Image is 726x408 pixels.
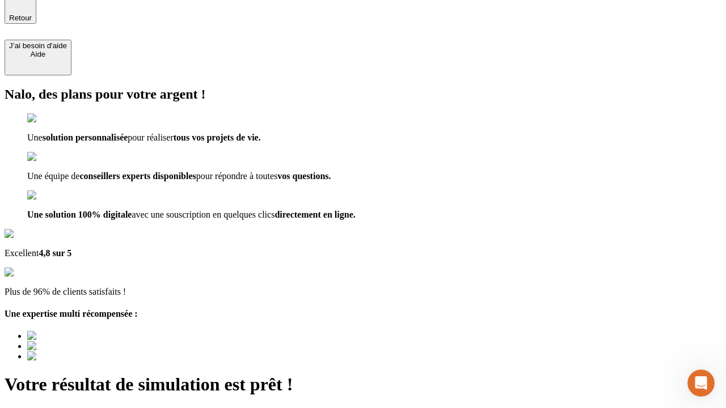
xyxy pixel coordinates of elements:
[27,190,76,201] img: checkmark
[79,171,196,181] span: conseillers experts disponibles
[5,248,39,258] span: Excellent
[5,267,61,278] img: reviews stars
[5,87,721,102] h2: Nalo, des plans pour votre argent !
[27,351,132,362] img: Best savings advice award
[132,210,275,219] span: avec une souscription en quelques clics
[39,248,71,258] span: 4,8 sur 5
[27,171,79,181] span: Une équipe de
[43,133,128,142] span: solution personnalisée
[275,210,355,219] span: directement en ligne.
[687,369,715,397] iframe: Intercom live chat
[9,14,32,22] span: Retour
[174,133,261,142] span: tous vos projets de vie.
[27,331,132,341] img: Best savings advice award
[27,341,132,351] img: Best savings advice award
[128,133,173,142] span: pour réaliser
[5,309,721,319] h4: Une expertise multi récompensée :
[5,374,721,395] h1: Votre résultat de simulation est prêt !
[9,41,67,50] div: J’ai besoin d'aide
[5,40,71,75] button: J’ai besoin d'aideAide
[9,50,67,58] div: Aide
[277,171,331,181] span: vos questions.
[27,113,76,124] img: checkmark
[196,171,278,181] span: pour répondre à toutes
[27,133,43,142] span: Une
[5,287,721,297] p: Plus de 96% de clients satisfaits !
[5,229,70,239] img: Google Review
[27,210,132,219] span: Une solution 100% digitale
[27,152,76,162] img: checkmark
